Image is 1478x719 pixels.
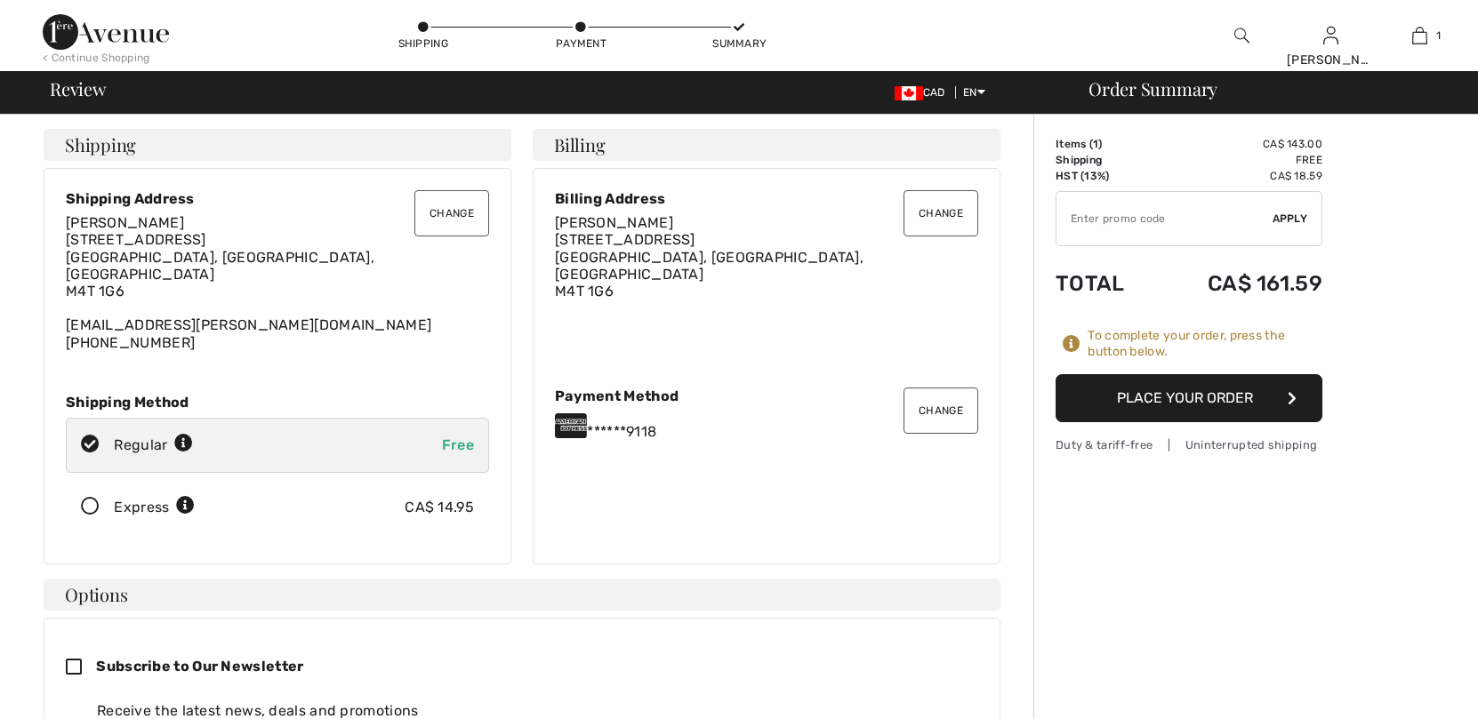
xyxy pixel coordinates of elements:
[1287,51,1374,69] div: [PERSON_NAME]
[554,136,605,154] span: Billing
[96,658,303,675] span: Subscribe to Our Newsletter
[895,86,952,99] span: CAD
[44,579,1000,611] h4: Options
[1412,25,1427,46] img: My Bag
[712,36,766,52] div: Summary
[1056,374,1322,422] button: Place Your Order
[555,190,978,207] div: Billing Address
[1323,27,1338,44] a: Sign In
[405,497,474,518] div: CA$ 14.95
[1056,192,1273,245] input: Promo code
[66,214,489,351] div: [EMAIL_ADDRESS][PERSON_NAME][DOMAIN_NAME] [PHONE_NUMBER]
[963,86,985,99] span: EN
[66,394,489,411] div: Shipping Method
[1156,253,1322,314] td: CA$ 161.59
[1234,25,1249,46] img: search the website
[1088,328,1322,360] div: To complete your order, press the button below.
[1056,168,1156,184] td: HST (13%)
[1436,28,1441,44] span: 1
[1156,152,1322,168] td: Free
[1323,25,1338,46] img: My Info
[904,387,978,434] button: Change
[43,14,169,50] img: 1ère Avenue
[414,190,489,236] button: Change
[50,80,106,98] span: Review
[1156,168,1322,184] td: CA$ 18.59
[66,190,489,207] div: Shipping Address
[555,214,673,231] span: [PERSON_NAME]
[1273,211,1308,227] span: Apply
[1056,152,1156,168] td: Shipping
[65,136,136,154] span: Shipping
[555,36,608,52] div: Payment
[1156,136,1322,152] td: CA$ 143.00
[1056,436,1322,453] div: Duty & tariff-free | Uninterrupted shipping
[397,36,450,52] div: Shipping
[895,86,923,100] img: Canadian Dollar
[1365,666,1460,710] iframe: Opens a widget where you can chat to one of our agents
[66,214,184,231] span: [PERSON_NAME]
[1056,253,1156,314] td: Total
[66,231,374,300] span: [STREET_ADDRESS] [GEOGRAPHIC_DATA], [GEOGRAPHIC_DATA], [GEOGRAPHIC_DATA] M4T 1G6
[114,435,193,456] div: Regular
[904,190,978,236] button: Change
[1376,25,1463,46] a: 1
[442,436,474,453] span: Free
[555,387,978,404] div: Payment Method
[114,497,195,518] div: Express
[1067,80,1467,98] div: Order Summary
[43,50,150,66] div: < Continue Shopping
[1056,136,1156,152] td: Items ( )
[1093,138,1098,150] span: 1
[555,231,864,300] span: [STREET_ADDRESS] [GEOGRAPHIC_DATA], [GEOGRAPHIC_DATA], [GEOGRAPHIC_DATA] M4T 1G6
